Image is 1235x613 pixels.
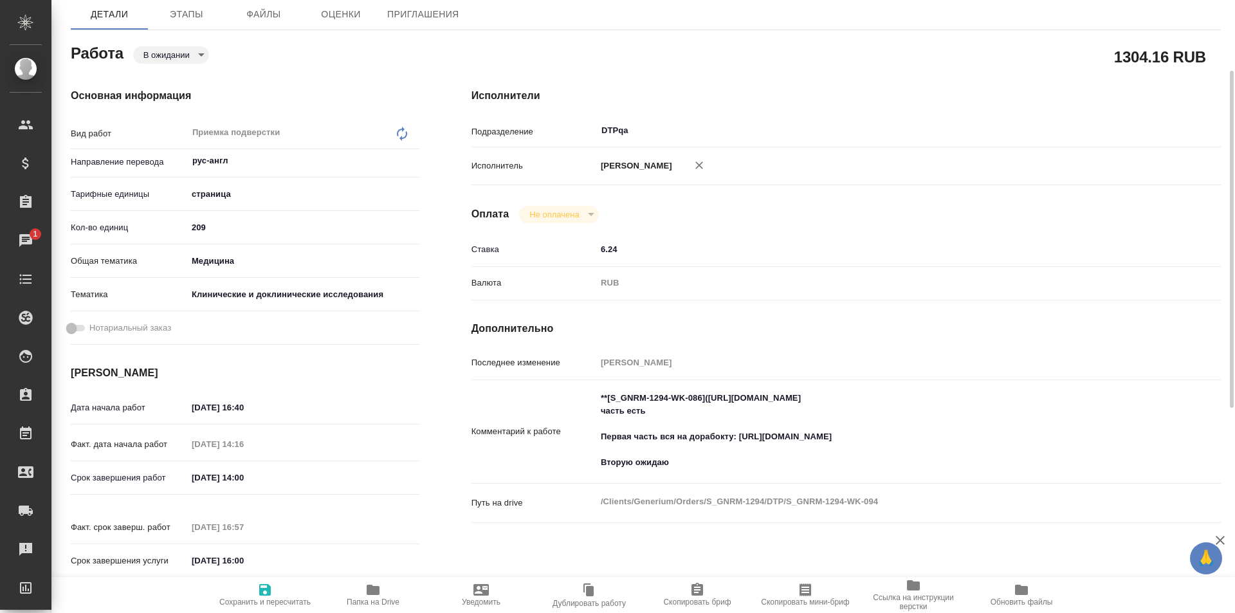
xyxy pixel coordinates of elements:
[71,521,187,534] p: Факт. срок заверш. работ
[519,206,598,223] div: В ожидании
[89,322,171,334] span: Нотариальный заказ
[471,160,596,172] p: Исполнитель
[967,577,1075,613] button: Обновить файлы
[596,240,1158,259] input: ✎ Введи что-нибудь
[347,598,399,607] span: Папка на Drive
[471,425,596,438] p: Комментарий к работе
[471,88,1221,104] h4: Исполнители
[1151,129,1154,132] button: Open
[471,497,596,509] p: Путь на drive
[751,577,859,613] button: Скопировать мини-бриф
[71,471,187,484] p: Срок завершения работ
[187,551,300,570] input: ✎ Введи что-нибудь
[319,577,427,613] button: Папка на Drive
[71,401,187,414] p: Дата начала работ
[1190,542,1222,574] button: 🙏
[71,365,420,381] h4: [PERSON_NAME]
[133,46,209,64] div: В ожидании
[71,156,187,169] p: Направление перевода
[187,218,420,237] input: ✎ Введи что-нибудь
[535,577,643,613] button: Дублировать работу
[71,188,187,201] p: Тарифные единицы
[526,209,583,220] button: Не оплачена
[471,277,596,289] p: Валюта
[71,554,187,567] p: Срок завершения услуги
[71,288,187,301] p: Тематика
[71,127,187,140] p: Вид работ
[471,321,1221,336] h4: Дополнительно
[643,577,751,613] button: Скопировать бриф
[471,206,509,222] h4: Оплата
[663,598,731,607] span: Скопировать бриф
[427,577,535,613] button: Уведомить
[596,160,672,172] p: [PERSON_NAME]
[3,224,48,257] a: 1
[71,438,187,451] p: Факт. дата начала работ
[187,518,300,536] input: Пустое поле
[1195,545,1217,572] span: 🙏
[187,468,300,487] input: ✎ Введи что-нибудь
[596,387,1158,473] textarea: **[S_GNRM-1294-WK-086]([URL][DOMAIN_NAME] часть есть Первая часть вся на дорабокту: [URL][DOMAIN_...
[211,577,319,613] button: Сохранить и пересчитать
[187,250,420,272] div: Медицина
[387,6,459,23] span: Приглашения
[685,151,713,179] button: Удалить исполнителя
[991,598,1053,607] span: Обновить файлы
[233,6,295,23] span: Файлы
[596,353,1158,372] input: Пустое поле
[25,228,45,241] span: 1
[859,577,967,613] button: Ссылка на инструкции верстки
[219,598,311,607] span: Сохранить и пересчитать
[71,255,187,268] p: Общая тематика
[413,160,416,162] button: Open
[471,125,596,138] p: Подразделение
[187,435,300,453] input: Пустое поле
[596,272,1158,294] div: RUB
[187,398,300,417] input: ✎ Введи что-нибудь
[761,598,849,607] span: Скопировать мини-бриф
[471,356,596,369] p: Последнее изменение
[596,491,1158,513] textarea: /Clients/Generium/Orders/S_GNRM-1294/DTP/S_GNRM-1294-WK-094
[71,88,420,104] h4: Основная информация
[71,221,187,234] p: Кол-во единиц
[156,6,217,23] span: Этапы
[71,41,123,64] h2: Работа
[310,6,372,23] span: Оценки
[187,183,420,205] div: страница
[140,50,194,60] button: В ожидании
[462,598,500,607] span: Уведомить
[187,284,420,306] div: Клинические и доклинические исследования
[78,6,140,23] span: Детали
[553,599,626,608] span: Дублировать работу
[867,593,960,611] span: Ссылка на инструкции верстки
[1114,46,1206,68] h2: 1304.16 RUB
[471,243,596,256] p: Ставка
